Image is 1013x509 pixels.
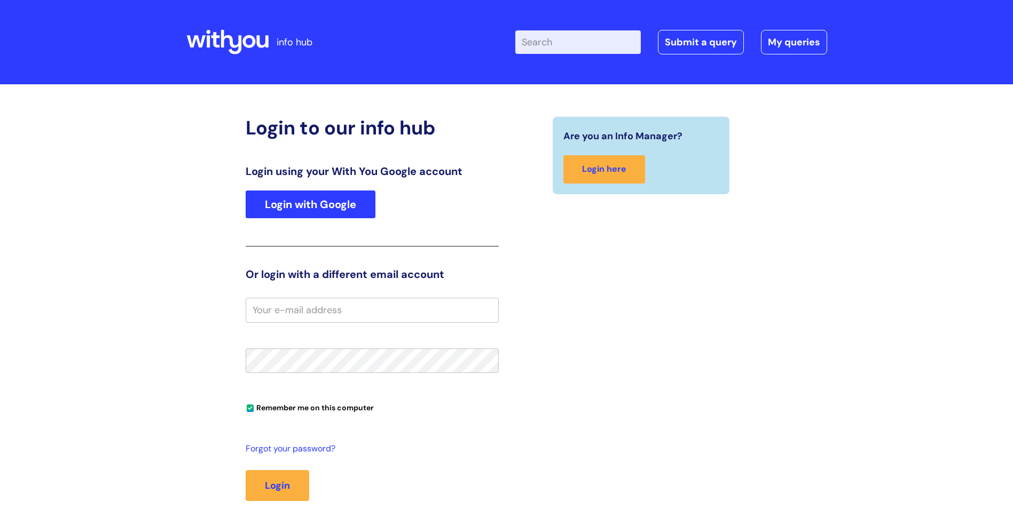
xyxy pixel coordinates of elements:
[563,155,645,184] a: Login here
[246,401,374,412] label: Remember me on this computer
[246,268,499,281] h3: Or login with a different email account
[277,34,312,51] p: info hub
[246,165,499,178] h3: Login using your With You Google account
[247,405,254,412] input: Remember me on this computer
[246,190,375,218] a: Login with Google
[246,298,499,322] input: Your e-mail address
[246,441,493,457] a: Forgot your password?
[515,30,641,54] input: Search
[246,116,499,139] h2: Login to our info hub
[246,399,499,416] div: You can uncheck this option if you're logging in from a shared device
[658,30,744,54] a: Submit a query
[563,128,682,145] span: Are you an Info Manager?
[761,30,827,54] a: My queries
[246,470,309,501] button: Login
